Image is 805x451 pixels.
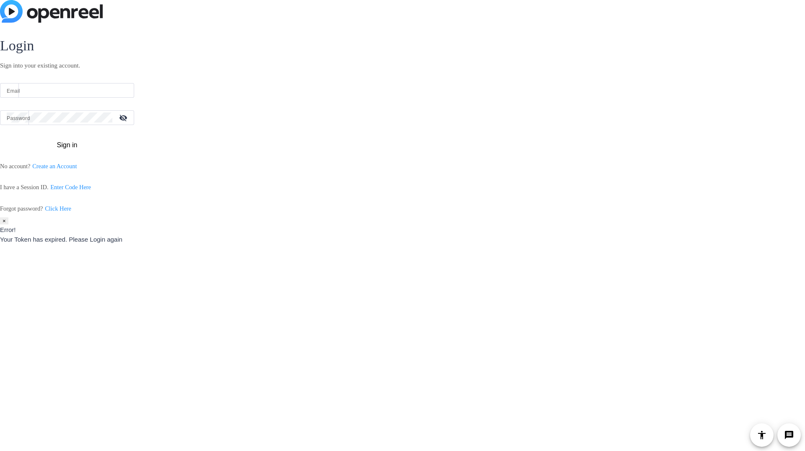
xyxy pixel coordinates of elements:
[784,430,794,440] mat-icon: message
[7,88,20,94] mat-label: Email
[3,218,6,224] span: ×
[32,163,77,169] a: Create an Account
[50,184,91,190] a: Enter Code Here
[114,112,134,124] mat-icon: visibility_off
[45,205,71,212] a: Click Here
[7,85,127,95] input: Enter Email Address
[757,430,767,440] mat-icon: accessibility
[57,140,78,150] span: Sign in
[7,115,30,121] mat-label: Password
